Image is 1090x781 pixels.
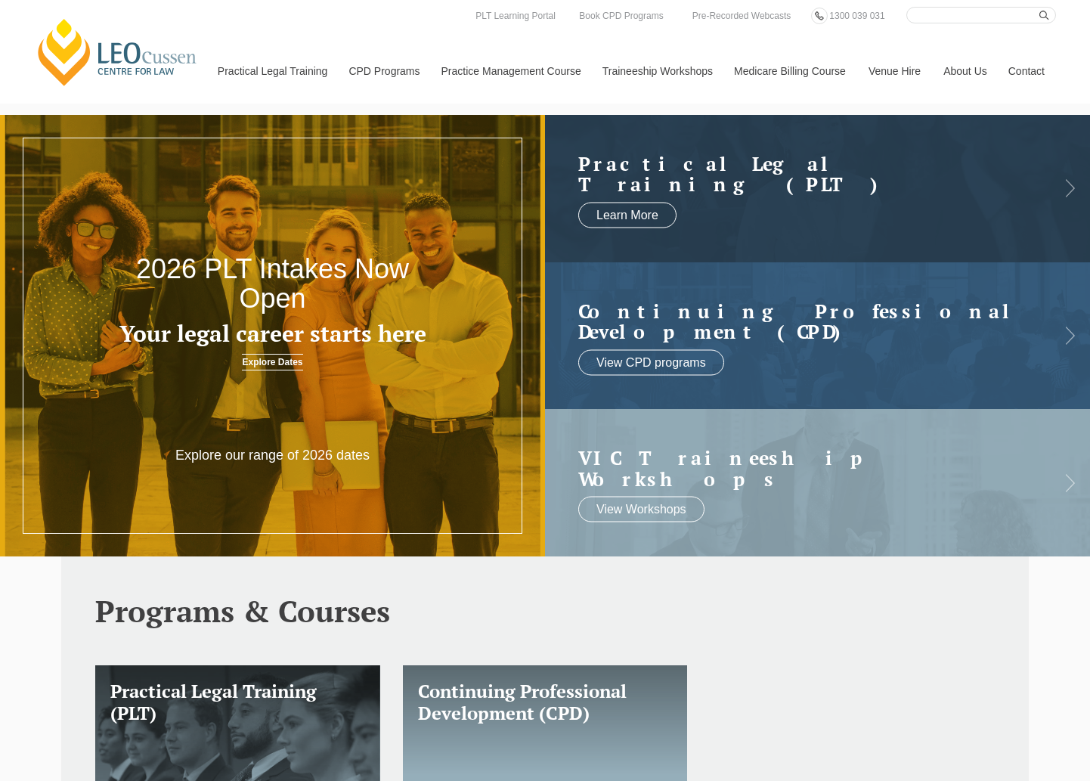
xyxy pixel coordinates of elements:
span: 1300 039 031 [829,11,884,21]
a: CPD Programs [337,39,429,104]
a: 1300 039 031 [825,8,888,24]
a: Medicare Billing Course [723,39,857,104]
p: Explore our range of 2026 dates [163,447,381,464]
h2: Practical Legal Training (PLT) [578,153,1027,194]
a: Explore Dates [242,354,302,370]
h2: Continuing Professional Development (CPD) [578,300,1027,342]
a: Continuing ProfessionalDevelopment (CPD) [578,300,1027,342]
h2: 2026 PLT Intakes Now Open [109,254,436,314]
a: Traineeship Workshops [591,39,723,104]
a: View Workshops [578,497,704,522]
a: Book CPD Programs [575,8,667,24]
a: Venue Hire [857,39,932,104]
iframe: LiveChat chat widget [989,680,1052,743]
h3: Practical Legal Training (PLT) [110,680,365,724]
a: Practice Management Course [430,39,591,104]
a: Practical LegalTraining (PLT) [578,153,1027,194]
h3: Your legal career starts here [109,321,436,346]
a: VIC Traineeship Workshops [578,448,1027,489]
a: [PERSON_NAME] Centre for Law [34,17,201,88]
a: Practical Legal Training [206,39,338,104]
a: Contact [997,39,1056,104]
a: PLT Learning Portal [472,8,559,24]
a: Learn More [578,202,677,228]
a: Pre-Recorded Webcasts [689,8,795,24]
h3: Continuing Professional Development (CPD) [418,680,673,724]
a: View CPD programs [578,349,724,375]
h2: Programs & Courses [95,594,995,628]
a: About Us [932,39,997,104]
